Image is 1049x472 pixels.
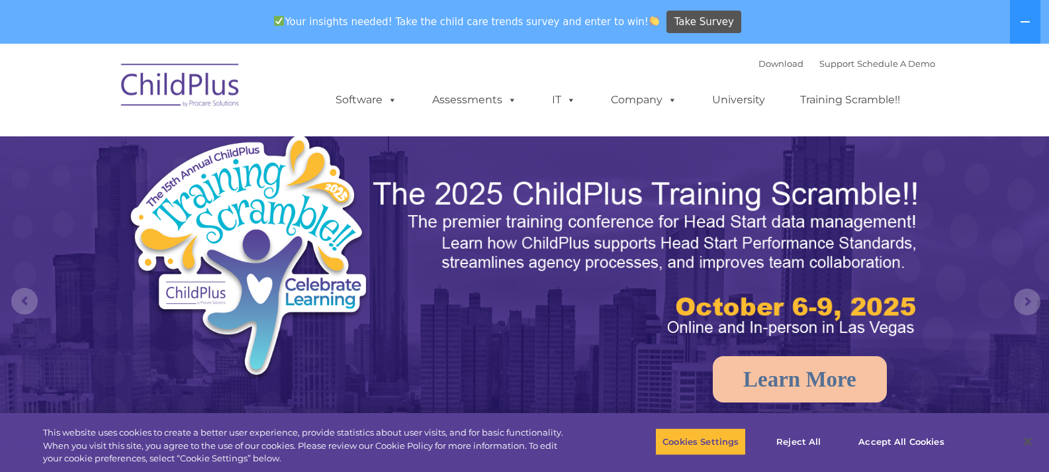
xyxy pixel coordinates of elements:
span: Phone number [184,142,240,152]
a: Training Scramble!! [787,87,913,113]
a: Support [819,58,854,69]
span: Take Survey [674,11,734,34]
a: Company [598,87,690,113]
button: Close [1013,427,1042,456]
button: Cookies Settings [655,428,746,455]
button: Reject All [757,428,840,455]
img: ✅ [274,16,284,26]
span: Last name [184,87,224,97]
a: IT [539,87,589,113]
a: University [699,87,778,113]
a: Assessments [419,87,530,113]
div: This website uses cookies to create a better user experience, provide statistics about user visit... [43,426,577,465]
img: 👏 [649,16,659,26]
a: Software [322,87,410,113]
button: Accept All Cookies [851,428,951,455]
font: | [758,58,935,69]
span: Your insights needed! Take the child care trends survey and enter to win! [269,9,665,34]
a: Schedule A Demo [857,58,935,69]
a: Download [758,58,803,69]
img: ChildPlus by Procare Solutions [114,54,247,120]
a: Learn More [713,356,887,402]
a: Take Survey [666,11,741,34]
